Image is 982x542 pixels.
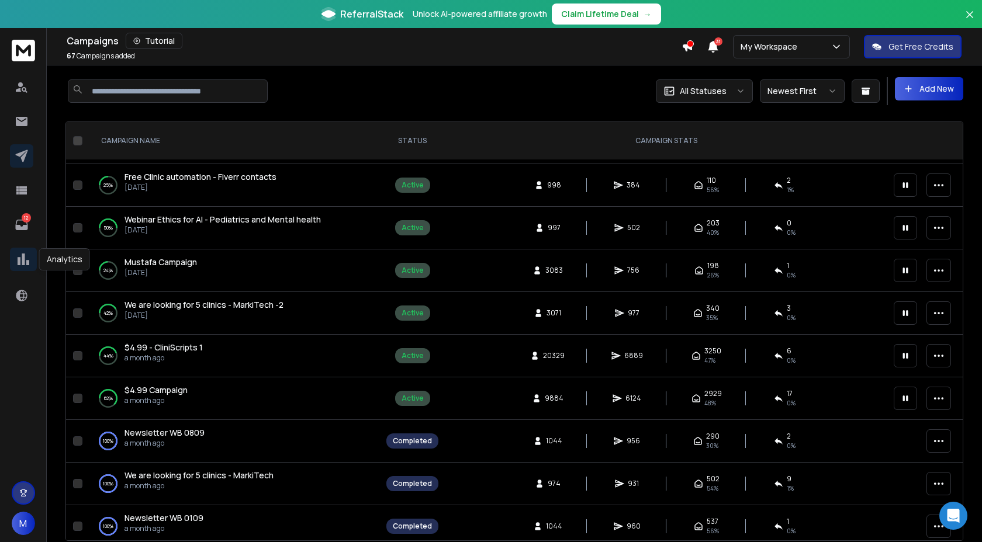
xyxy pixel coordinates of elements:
[545,394,563,403] span: 9884
[125,342,203,353] a: $4.99 - CliniScripts 1
[87,377,379,420] td: 62%$4.99 Campaigna month ago
[760,79,845,103] button: Newest First
[787,228,796,237] span: 0 %
[103,179,113,191] p: 25 %
[125,524,203,533] p: a month ago
[787,218,791,228] span: 0
[704,346,721,356] span: 3250
[402,266,424,275] div: Active
[125,470,274,481] span: We are looking for 5 clinics - MarkiTech
[104,392,113,404] p: 62 %
[125,481,274,491] p: a month ago
[125,311,283,320] p: [DATE]
[962,7,977,35] button: Close banner
[545,266,563,275] span: 3083
[707,517,718,526] span: 537
[103,222,113,234] p: 50 %
[707,176,716,185] span: 110
[547,308,561,318] span: 3071
[125,470,274,481] a: We are looking for 5 clinics - MarkiTech
[67,51,75,61] span: 67
[543,351,565,360] span: 20329
[707,474,720,484] span: 502
[393,436,432,446] div: Completed
[402,223,424,232] div: Active
[103,478,113,489] p: 100 %
[628,308,639,318] span: 977
[787,313,796,322] span: 0 %
[939,502,967,530] div: Open Intercom Messenger
[125,225,321,235] p: [DATE]
[548,223,561,232] span: 997
[39,248,90,270] div: Analytics
[87,207,379,249] td: 50%Webinar Ethics for AI - Pediatrics and Mental health[DATE]
[125,512,203,524] a: Newsletter WB 0109
[87,463,379,505] td: 100%We are looking for 5 clinics - MarkiTecha month ago
[627,266,639,275] span: 756
[895,77,963,100] button: Add New
[627,436,640,446] span: 956
[87,249,379,292] td: 24%Mustafa Campaign[DATE]
[707,218,720,228] span: 203
[787,185,794,194] span: 1 %
[12,512,35,535] button: M
[445,122,887,160] th: CAMPAIGN STATS
[87,292,379,335] td: 42%We are looking for 5 clinics - MarkiTech -2[DATE]
[379,122,445,160] th: STATUS
[125,214,321,225] a: Webinar Ethics for AI - Pediatrics and Mental health
[402,180,424,190] div: Active
[627,223,640,232] span: 502
[707,228,719,237] span: 40 %
[125,427,205,438] span: Newsletter WB 0809
[707,270,719,280] span: 26 %
[787,304,791,313] span: 3
[393,522,432,531] div: Completed
[103,435,113,447] p: 100 %
[787,517,789,526] span: 1
[125,299,283,311] a: We are looking for 5 clinics - MarkiTech -2
[402,308,424,318] div: Active
[10,213,33,237] a: 12
[704,398,716,408] span: 48 %
[547,180,561,190] span: 998
[787,484,794,493] span: 1 %
[125,183,276,192] p: [DATE]
[125,171,276,182] span: Free Clinic automation - Fiverr contacts
[340,7,403,21] span: ReferralStack
[552,4,661,25] button: Claim Lifetime Deal→
[864,35,962,58] button: Get Free Credits
[22,213,31,223] p: 12
[787,432,791,441] span: 2
[402,351,424,360] div: Active
[706,441,718,450] span: 30 %
[125,171,276,183] a: Free Clinic automation - Fiverr contacts
[787,526,796,536] span: 0 %
[787,346,791,356] span: 6
[125,439,205,448] p: a month ago
[125,342,203,353] span: $4.99 - CliniScripts 1
[87,420,379,463] td: 100%Newsletter WB 0809a month ago
[125,256,197,268] a: Mustafa Campaign
[402,394,424,403] div: Active
[888,41,953,53] p: Get Free Credits
[714,37,722,46] span: 31
[707,484,718,493] span: 54 %
[627,180,640,190] span: 384
[624,351,643,360] span: 6889
[644,8,652,20] span: →
[706,304,720,313] span: 340
[546,436,562,446] span: 1044
[125,268,197,277] p: [DATE]
[704,356,715,365] span: 47 %
[67,51,135,61] p: Campaigns added
[393,479,432,488] div: Completed
[87,164,379,207] td: 25%Free Clinic automation - Fiverr contacts[DATE]
[787,441,796,450] span: 0 %
[704,389,722,398] span: 2929
[87,335,379,377] td: 44%$4.99 - CliniScripts 1a month ago
[413,8,547,20] p: Unlock AI-powered affiliate growth
[548,479,561,488] span: 974
[126,33,182,49] button: Tutorial
[680,85,727,97] p: All Statuses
